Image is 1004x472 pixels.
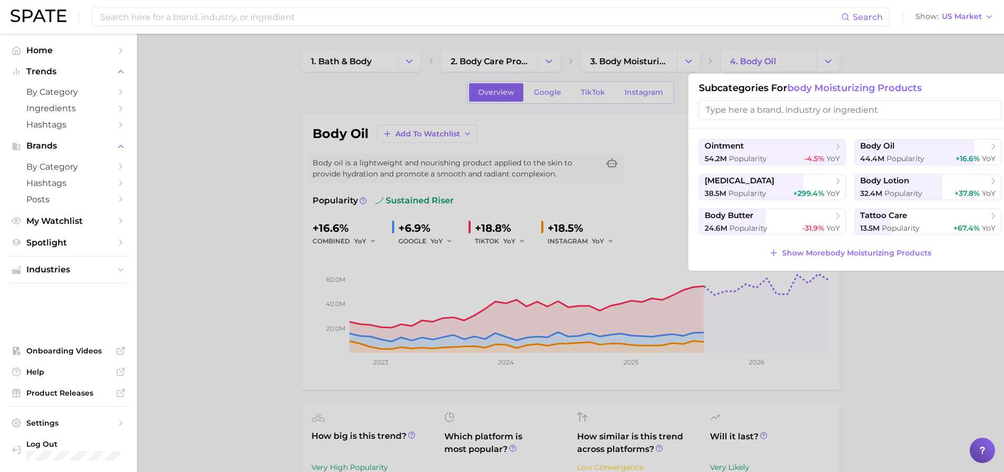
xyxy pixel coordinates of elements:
[26,367,111,377] span: Help
[913,10,996,24] button: ShowUS Market
[705,176,774,186] span: [MEDICAL_DATA]
[26,162,111,172] span: by Category
[787,82,922,94] span: body moisturizing products
[982,223,996,233] span: YoY
[26,238,111,248] span: Spotlight
[8,234,129,251] a: Spotlight
[705,189,726,198] span: 38.5m
[982,189,996,198] span: YoY
[8,175,129,191] a: Hashtags
[860,211,907,221] span: tattoo care
[8,415,129,431] a: Settings
[942,14,982,19] span: US Market
[882,223,920,233] span: Popularity
[8,64,129,80] button: Trends
[26,346,111,356] span: Onboarding Videos
[26,216,111,226] span: My Watchlist
[982,154,996,163] span: YoY
[956,154,980,163] span: +16.6%
[26,178,111,188] span: Hashtags
[884,189,922,198] span: Popularity
[804,154,824,163] span: -4.5%
[705,141,744,151] span: ointment
[8,138,129,154] button: Brands
[854,139,1001,165] button: body oil44.4m Popularity+16.6% YoY
[854,174,1001,200] button: body lotion32.4m Popularity+37.8% YoY
[8,100,129,116] a: Ingredients
[8,191,129,208] a: Posts
[26,141,111,151] span: Brands
[99,8,841,26] input: Search here for a brand, industry, or ingredient
[860,223,880,233] span: 13.5m
[26,87,111,97] span: by Category
[26,103,111,113] span: Ingredients
[26,45,111,55] span: Home
[11,9,66,22] img: SPATE
[826,223,840,233] span: YoY
[705,223,727,233] span: 24.6m
[699,174,846,200] button: [MEDICAL_DATA]38.5m Popularity+299.4% YoY
[782,249,931,258] span: Show More body moisturizing products
[8,116,129,133] a: Hashtags
[8,436,129,464] a: Log out. Currently logged in with e-mail anna.katsnelson@mane.com.
[699,82,1001,94] h1: Subcategories for
[699,139,846,165] button: ointment54.2m Popularity-4.5% YoY
[26,439,134,449] span: Log Out
[26,67,111,76] span: Trends
[793,189,824,198] span: +299.4%
[954,189,980,198] span: +37.8%
[886,154,924,163] span: Popularity
[915,14,939,19] span: Show
[8,213,129,229] a: My Watchlist
[699,100,1001,120] input: Type here a brand, industry or ingredient
[853,12,883,22] span: Search
[8,364,129,380] a: Help
[860,189,882,198] span: 32.4m
[705,211,753,221] span: body butter
[729,154,767,163] span: Popularity
[8,84,129,100] a: by Category
[826,154,840,163] span: YoY
[729,223,767,233] span: Popularity
[953,223,980,233] span: +67.4%
[26,120,111,130] span: Hashtags
[26,265,111,274] span: Industries
[699,209,846,235] button: body butter24.6m Popularity-31.9% YoY
[860,176,909,186] span: body lotion
[860,141,894,151] span: body oil
[854,209,1001,235] button: tattoo care13.5m Popularity+67.4% YoY
[8,385,129,401] a: Product Releases
[766,245,933,260] button: Show Morebody moisturizing products
[8,343,129,359] a: Onboarding Videos
[8,159,129,175] a: by Category
[26,418,111,428] span: Settings
[8,262,129,278] button: Industries
[26,194,111,204] span: Posts
[860,154,884,163] span: 44.4m
[802,223,824,233] span: -31.9%
[8,42,129,58] a: Home
[826,189,840,198] span: YoY
[705,154,727,163] span: 54.2m
[26,388,111,398] span: Product Releases
[728,189,766,198] span: Popularity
